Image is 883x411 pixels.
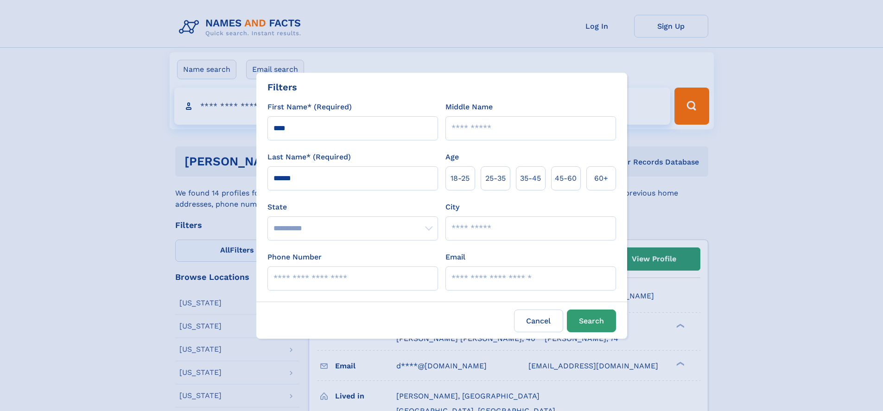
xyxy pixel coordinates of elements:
[594,173,608,184] span: 60+
[485,173,506,184] span: 25‑35
[267,152,351,163] label: Last Name* (Required)
[445,101,493,113] label: Middle Name
[267,252,322,263] label: Phone Number
[555,173,577,184] span: 45‑60
[267,101,352,113] label: First Name* (Required)
[445,152,459,163] label: Age
[520,173,541,184] span: 35‑45
[267,80,297,94] div: Filters
[445,202,459,213] label: City
[445,252,465,263] label: Email
[567,310,616,332] button: Search
[451,173,470,184] span: 18‑25
[514,310,563,332] label: Cancel
[267,202,438,213] label: State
